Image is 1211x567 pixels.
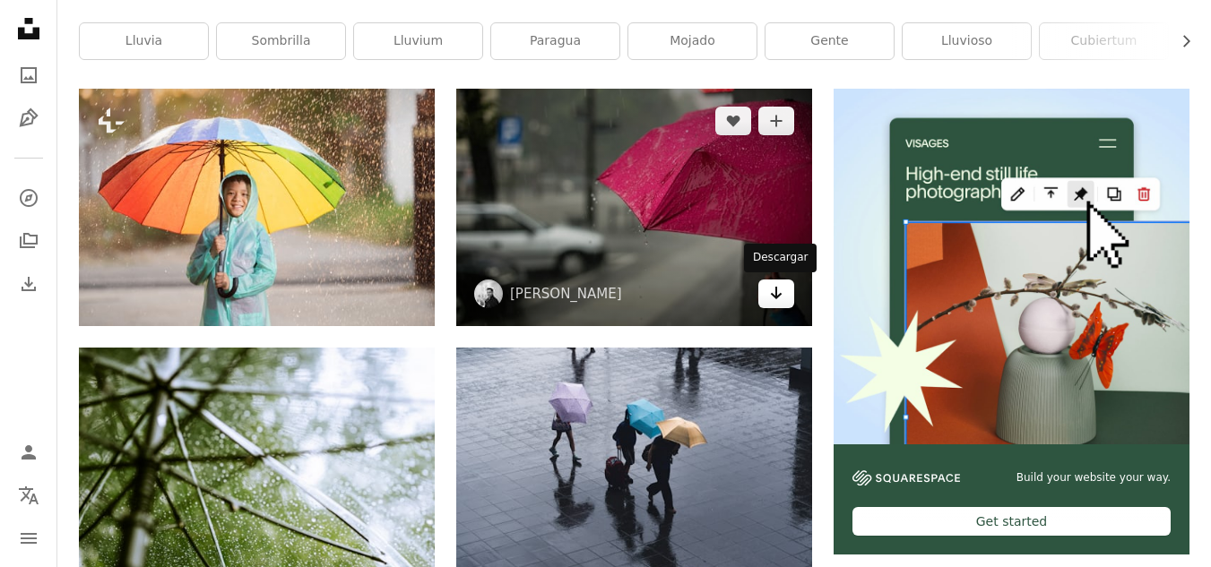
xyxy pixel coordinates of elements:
[715,107,751,135] button: Me gusta
[79,89,435,325] img: Chico asiático con paraguas.
[11,57,47,93] a: Fotos
[744,244,817,272] div: Descargar
[456,89,812,325] img: paraguas rosa
[1016,470,1171,485] span: Build your website your way.
[852,470,960,485] img: file-1606177908946-d1eed1cbe4f5image
[11,11,47,50] a: Inicio — Unsplash
[354,23,482,59] a: lluvium
[80,23,208,59] a: lluvia
[11,100,47,136] a: Ilustraciones
[11,266,47,302] a: Historial de descargas
[11,223,47,259] a: Colecciones
[758,279,794,308] a: Descargar
[217,23,345,59] a: sombrilla
[903,23,1031,59] a: lluvioso
[11,180,47,216] a: Explorar
[11,520,47,556] button: Menú
[79,199,435,215] a: Chico asiático con paraguas.
[1170,23,1189,59] button: desplazar lista a la derecha
[1040,23,1168,59] a: Cubiertum
[834,89,1189,554] a: Build your website your way.Get started
[11,434,47,470] a: Iniciar sesión / Registrarse
[491,23,619,59] a: paragua
[456,458,812,474] a: Fotografía selectiva en color de tres personas sosteniendo paraguas bajo la lluvia
[11,477,47,513] button: Idioma
[852,507,1171,536] div: Get started
[766,23,894,59] a: gente
[474,279,503,308] img: Ve al perfil de Erik Witsoe
[628,23,757,59] a: mojado
[758,107,794,135] button: Añade a la colección
[834,89,1189,444] img: file-1723602894256-972c108553a7image
[510,285,622,303] a: [PERSON_NAME]
[456,199,812,215] a: paraguas rosa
